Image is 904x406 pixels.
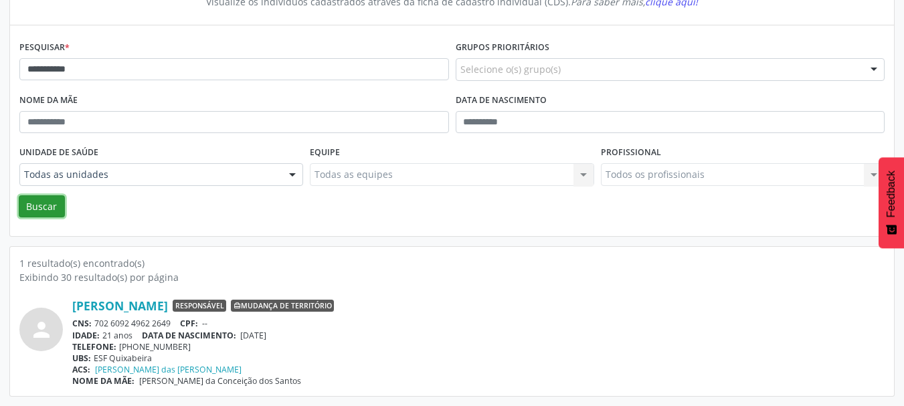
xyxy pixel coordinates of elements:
[202,318,207,329] span: --
[72,341,116,352] span: TELEFONE:
[879,157,904,248] button: Feedback - Mostrar pesquisa
[456,37,549,58] label: Grupos prioritários
[460,62,561,76] span: Selecione o(s) grupo(s)
[885,171,897,217] span: Feedback
[95,364,242,375] a: [PERSON_NAME] das [PERSON_NAME]
[173,300,226,312] span: Responsável
[72,318,885,329] div: 702 6092 4962 2649
[310,142,340,163] label: Equipe
[19,142,98,163] label: Unidade de saúde
[139,375,301,387] span: [PERSON_NAME] da Conceição dos Santos
[72,352,91,364] span: UBS:
[29,318,54,342] i: person
[19,256,885,270] div: 1 resultado(s) encontrado(s)
[24,168,276,181] span: Todas as unidades
[456,90,547,111] label: Data de nascimento
[72,298,168,313] a: [PERSON_NAME]
[72,341,885,352] div: [PHONE_NUMBER]
[72,364,90,375] span: ACS:
[231,300,334,312] span: Mudança de território
[19,90,78,111] label: Nome da mãe
[72,375,134,387] span: NOME DA MÃE:
[19,270,885,284] div: Exibindo 30 resultado(s) por página
[72,330,885,341] div: 21 anos
[142,330,236,341] span: DATA DE NASCIMENTO:
[72,352,885,364] div: ESF Quixabeira
[180,318,198,329] span: CPF:
[72,318,92,329] span: CNS:
[19,195,65,218] button: Buscar
[240,330,266,341] span: [DATE]
[72,330,100,341] span: IDADE:
[601,142,661,163] label: Profissional
[19,37,70,58] label: Pesquisar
